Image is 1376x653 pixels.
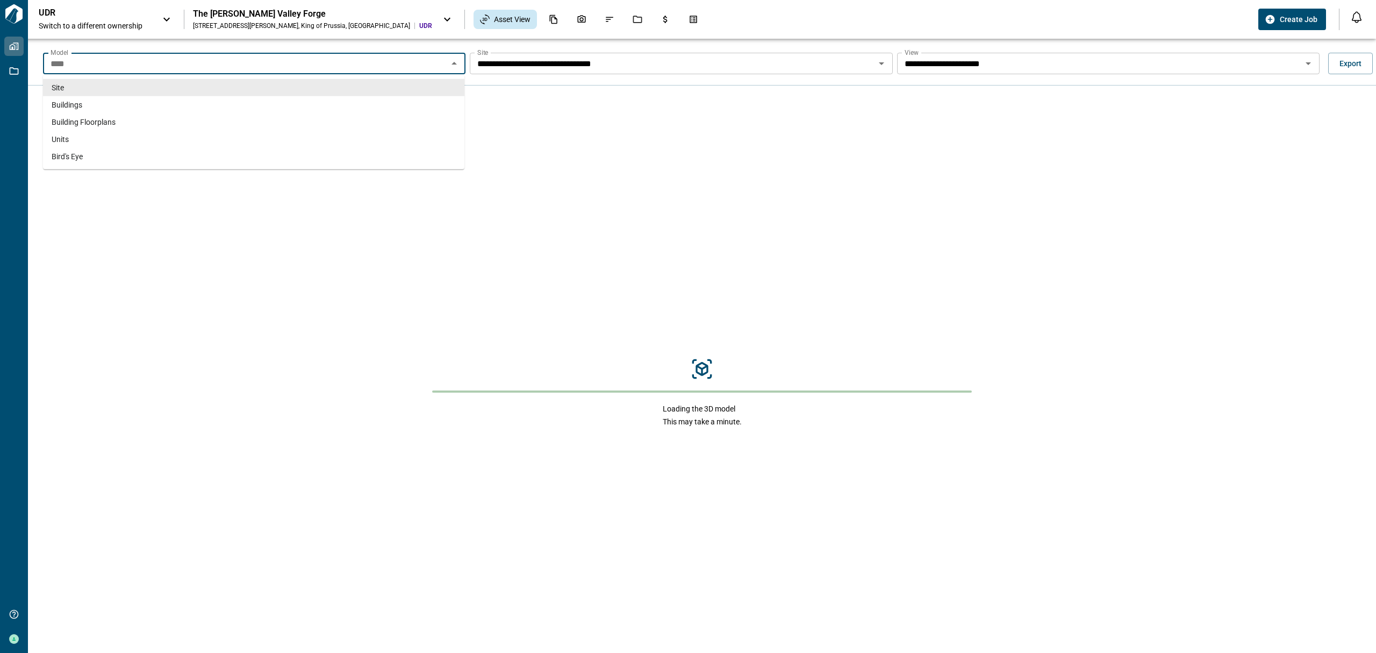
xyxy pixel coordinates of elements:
span: Switch to a different ownership [39,20,152,31]
div: The [PERSON_NAME] Valley Forge [193,9,432,19]
button: Open [1301,56,1316,71]
div: Documents [542,10,565,29]
button: Open [874,56,889,71]
span: Building Floorplans [52,117,116,127]
div: [STREET_ADDRESS][PERSON_NAME] , King of Prussia , [GEOGRAPHIC_DATA] [193,22,410,30]
button: Open notification feed [1348,9,1365,26]
div: Issues & Info [598,10,621,29]
div: Photos [570,10,593,29]
span: Buildings [52,100,82,110]
p: UDR [39,8,135,18]
span: Loading the 3D model [663,403,742,414]
div: Jobs [626,10,649,29]
span: Create Job [1280,14,1317,25]
span: Site [52,82,64,93]
span: Units [52,134,69,145]
div: Asset View [474,10,537,29]
span: Export [1339,58,1361,69]
button: Create Job [1258,9,1326,30]
button: Close [447,56,462,71]
span: Asset View [494,14,531,25]
span: Bird's Eye [52,151,83,162]
label: Site [477,48,488,57]
label: Model [51,48,68,57]
div: Budgets [654,10,677,29]
label: View [905,48,919,57]
span: UDR [419,22,432,30]
div: Takeoff Center [682,10,705,29]
span: This may take a minute. [663,416,742,427]
button: Export [1328,53,1373,74]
